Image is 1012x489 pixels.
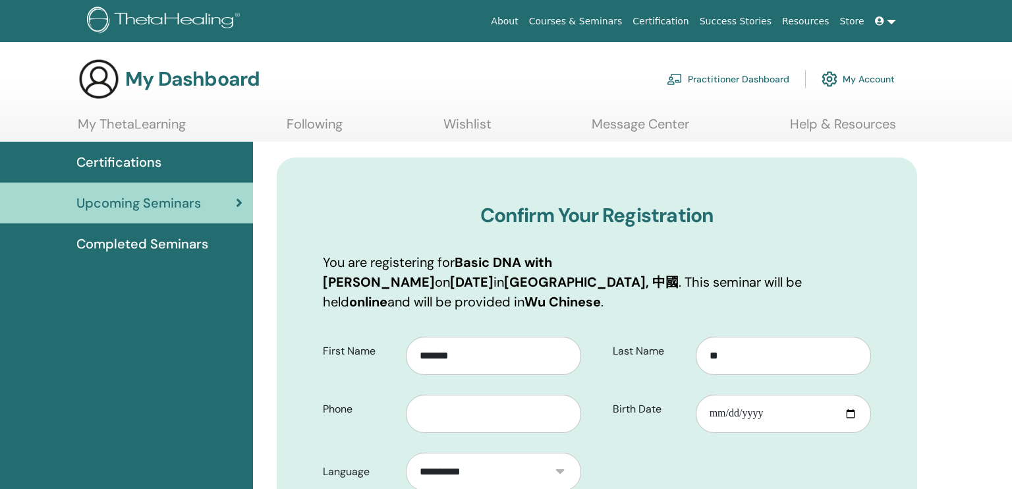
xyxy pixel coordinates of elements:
label: Birth Date [603,397,696,422]
h3: My Dashboard [125,67,260,91]
a: My Account [822,65,895,94]
b: [DATE] [450,273,493,291]
a: Following [287,116,343,142]
a: Courses & Seminars [524,9,628,34]
p: You are registering for on in . This seminar will be held and will be provided in . [323,252,871,312]
a: Wishlist [443,116,492,142]
a: My ThetaLearning [78,116,186,142]
a: Success Stories [694,9,777,34]
a: About [486,9,523,34]
label: First Name [313,339,406,364]
span: Upcoming Seminars [76,193,201,213]
a: Resources [777,9,835,34]
label: Last Name [603,339,696,364]
a: Practitioner Dashboard [667,65,789,94]
img: generic-user-icon.jpg [78,58,120,100]
b: Wu Chinese [524,293,601,310]
label: Phone [313,397,406,422]
span: Certifications [76,152,161,172]
img: cog.svg [822,68,837,90]
a: Help & Resources [790,116,896,142]
img: logo.png [87,7,244,36]
span: Completed Seminars [76,234,208,254]
a: Certification [627,9,694,34]
b: [GEOGRAPHIC_DATA], 中國 [504,273,679,291]
img: chalkboard-teacher.svg [667,73,683,85]
b: online [349,293,387,310]
a: Message Center [592,116,689,142]
label: Language [313,459,406,484]
a: Store [835,9,870,34]
h3: Confirm Your Registration [323,204,871,227]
